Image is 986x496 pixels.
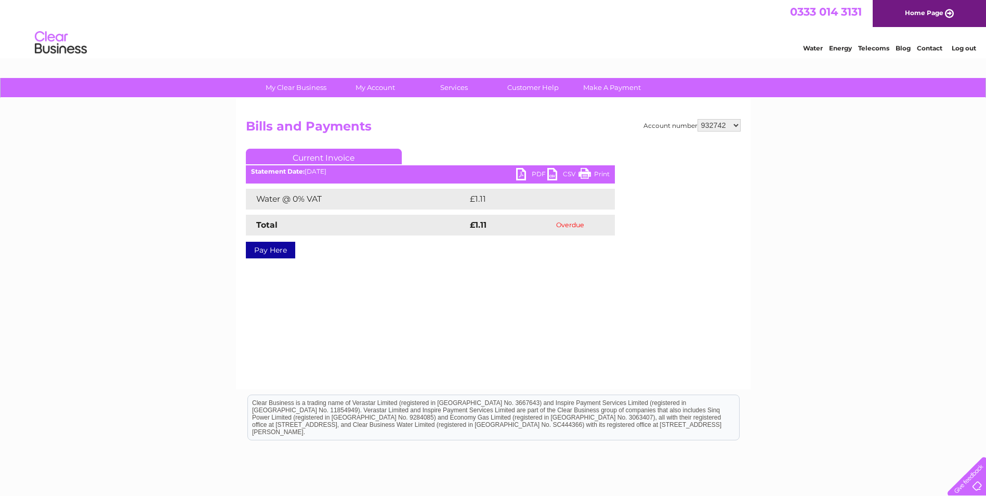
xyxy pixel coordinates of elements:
a: Pay Here [246,242,295,258]
a: 0333 014 3131 [790,5,862,18]
div: Clear Business is a trading name of Verastar Limited (registered in [GEOGRAPHIC_DATA] No. 3667643... [248,6,739,50]
td: Overdue [525,215,614,236]
a: Services [411,78,497,97]
a: Log out [952,44,976,52]
a: Customer Help [490,78,576,97]
a: My Account [332,78,418,97]
a: Contact [917,44,942,52]
strong: Total [256,220,278,230]
a: My Clear Business [253,78,339,97]
a: Blog [896,44,911,52]
img: logo.png [34,27,87,59]
a: Make A Payment [569,78,655,97]
a: Water [803,44,823,52]
a: Telecoms [858,44,889,52]
h2: Bills and Payments [246,119,741,139]
b: Statement Date: [251,167,305,175]
a: Current Invoice [246,149,402,164]
a: PDF [516,168,547,183]
td: £1.11 [467,189,586,210]
a: CSV [547,168,579,183]
a: Energy [829,44,852,52]
a: Print [579,168,610,183]
div: Account number [643,119,741,132]
td: Water @ 0% VAT [246,189,467,210]
strong: £1.11 [470,220,487,230]
div: [DATE] [246,168,615,175]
